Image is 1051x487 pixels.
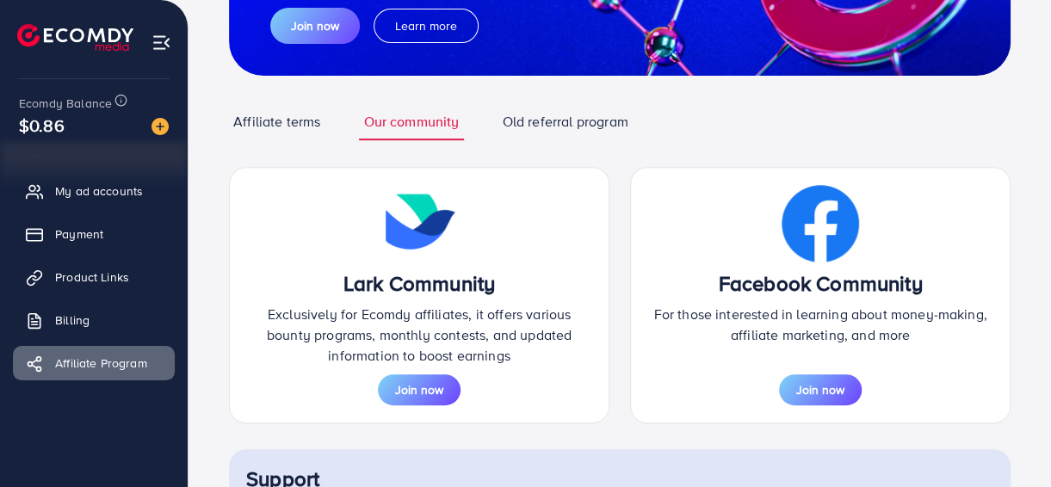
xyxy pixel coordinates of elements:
span: My ad accounts [55,182,143,200]
span: Join now [291,17,339,34]
a: Old referral program [498,103,633,140]
p: Exclusively for Ecomdy affiliates, it offers various bounty programs, monthly contests, and updat... [247,304,591,366]
a: Affiliate terms [229,103,325,140]
a: Product Links [13,260,175,294]
p: For those interested in learning about money-making, affiliate marketing, and more [648,304,992,345]
span: Product Links [55,268,129,286]
img: image [151,118,169,135]
h3: Facebook Community [719,271,923,296]
span: Ecomdy Balance [19,95,112,112]
span: Billing [55,311,90,329]
a: Affiliate Program [13,346,175,380]
img: menu [151,33,171,52]
button: Join now [270,8,360,44]
button: Join now [378,374,461,405]
button: Join now [779,374,862,405]
iframe: Chat [978,410,1038,474]
a: Our community [359,103,463,140]
span: Join now [796,381,844,398]
a: Payment [13,217,175,251]
span: $0.86 [19,113,65,138]
span: Payment [55,225,103,243]
img: logo [17,24,133,51]
img: icon contact [782,185,859,262]
a: Billing [13,303,175,337]
img: icon contact [380,185,458,262]
span: Affiliate Program [55,354,147,372]
h3: Lark Community [343,271,495,296]
a: My ad accounts [13,174,175,208]
span: Join now [395,381,443,398]
button: Learn more [374,9,479,43]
